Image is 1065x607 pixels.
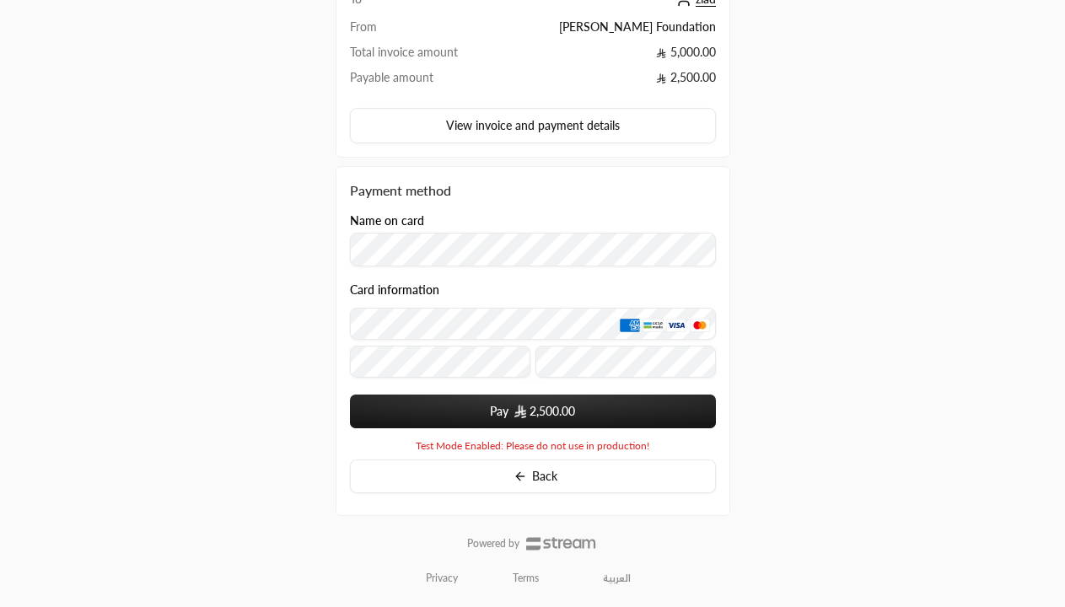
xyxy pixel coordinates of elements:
td: 2,500.00 [498,69,715,94]
span: Back [532,470,557,482]
span: 2,500.00 [530,403,575,420]
legend: Card information [350,283,439,297]
div: Name on card [350,214,716,267]
button: Pay SAR2,500.00 [350,395,716,428]
button: View invoice and payment details [350,108,716,143]
span: Test Mode Enabled: Please do not use in production! [416,439,649,453]
td: Payable amount [350,69,499,94]
img: Visa [666,318,686,331]
div: Card information [350,283,716,384]
img: MADA [643,318,663,331]
a: العربية [594,563,640,594]
td: Total invoice amount [350,44,499,69]
input: Credit Card [350,308,716,340]
a: Privacy [426,572,458,585]
td: [PERSON_NAME] Foundation [498,19,715,44]
img: MasterCard [690,318,710,331]
button: Back [350,459,716,493]
td: From [350,19,499,44]
td: 5,000.00 [498,44,715,69]
div: Payment method [350,180,716,201]
input: CVC [535,346,716,378]
img: AMEX [620,318,640,331]
label: Name on card [350,214,424,228]
p: Powered by [467,537,519,551]
img: SAR [514,405,526,418]
input: Expiry date [350,346,530,378]
a: Terms [513,572,539,585]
